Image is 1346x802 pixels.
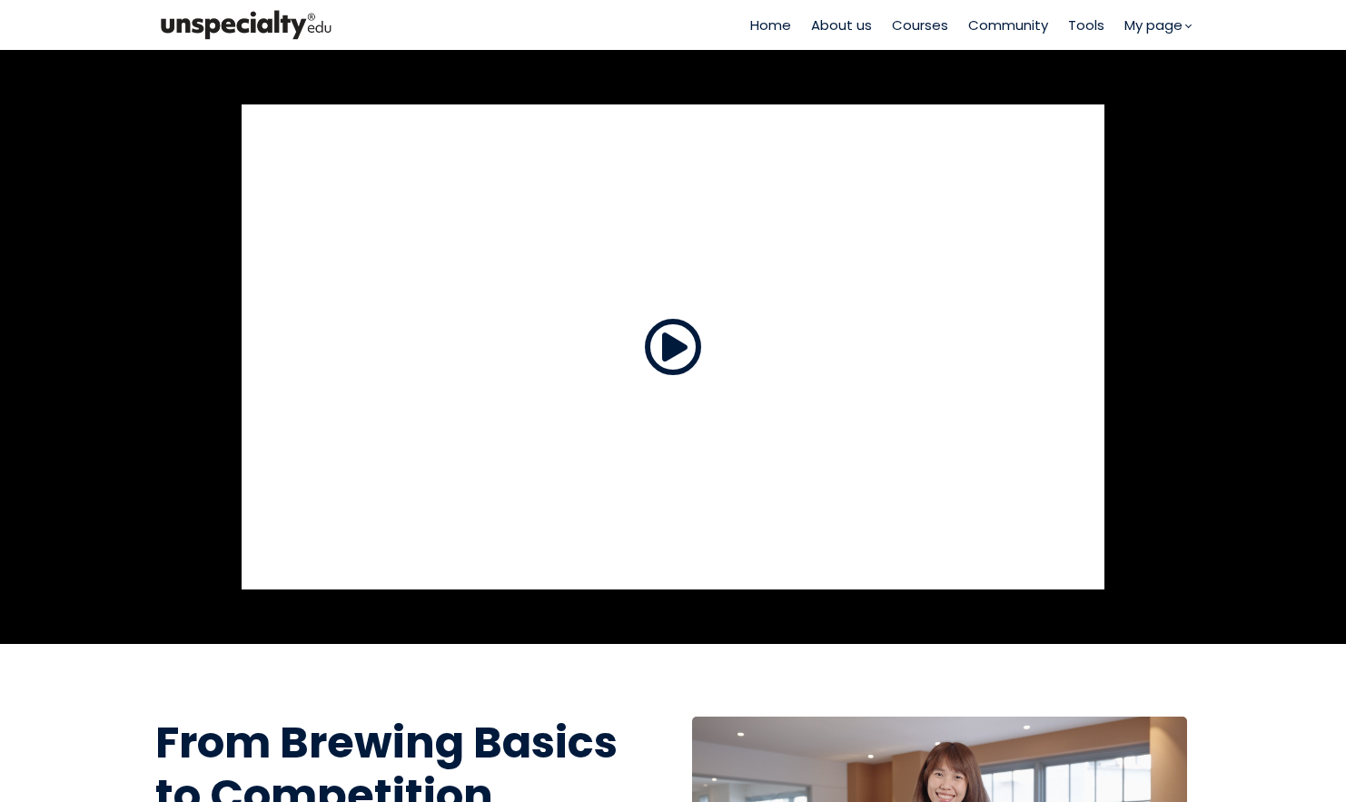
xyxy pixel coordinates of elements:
a: Community [968,15,1048,35]
span: My page [1124,15,1183,35]
a: My page [1124,15,1191,35]
a: Tools [1068,15,1104,35]
img: bc390a18feecddb333977e298b3a00a1.png [155,6,337,44]
a: Home [750,15,791,35]
a: About us [811,15,872,35]
a: Courses [892,15,948,35]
